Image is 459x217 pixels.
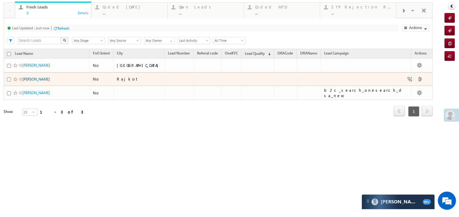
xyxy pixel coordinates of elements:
a: next [421,107,433,116]
a: Open Leads... [167,3,244,18]
a: [PERSON_NAME] [22,90,50,95]
div: Rajkot [117,76,162,82]
a: Lead Quality (sorted descending) [242,50,274,58]
input: Type to Search [144,37,175,44]
input: Check all records [7,52,11,56]
div: Last Updated : Just now [12,26,50,30]
img: Search [63,39,66,42]
span: 1 [408,106,419,117]
a: prev [394,107,405,116]
div: No [93,76,111,82]
div: ... [103,11,164,15]
span: DRACode [277,51,293,55]
div: ... [255,11,316,15]
span: Last Activity [178,38,208,43]
a: All Time [213,37,246,44]
div: Coded MTD [255,5,316,9]
div: 1 - 3 of 3 [40,108,83,115]
a: DRAName [297,50,320,58]
a: [PERSON_NAME] [22,77,50,81]
div: Open Leads [179,5,240,9]
a: Coded [DATE]... [91,3,168,18]
span: DRAName [300,51,317,55]
a: FnO Intent [90,50,113,58]
img: carter-drag [366,199,370,204]
span: OneKYC [225,51,238,55]
div: STP Rejection Reason [331,5,392,9]
a: Lead Number [165,50,193,58]
span: (sorted descending) [266,51,270,56]
a: Coded MTD... [244,3,320,18]
div: 3 [26,11,87,15]
span: prev [394,106,405,116]
div: Fresh Leads [26,5,87,9]
a: STP Rejection Reason... [320,3,396,18]
a: Show All Items [167,37,174,43]
a: Last Activity [177,37,210,44]
span: Any Stage [72,38,103,43]
a: [PERSON_NAME] [22,63,50,67]
span: Lead Campaign [324,51,349,55]
span: Referral code [197,51,218,55]
div: [GEOGRAPHIC_DATA] [117,63,162,68]
div: carter-dragCarter[PERSON_NAME]99+ [362,194,435,209]
span: FnO Intent [93,51,110,55]
a: Any Source [108,37,141,44]
span: Lead Quality [245,51,265,56]
input: Search Leads [17,37,61,44]
div: b2c_search_onesearch_dsa_new [324,87,407,98]
span: Any Source [108,38,139,43]
a: Lead Campaign [321,50,352,58]
a: Call [405,74,415,85]
div: No [93,63,111,68]
div: Lead Source Filter [108,37,141,44]
div: ... [179,11,240,15]
a: Fresh Leads3Details [15,2,91,18]
div: ... [331,11,392,15]
span: 99+ [423,199,431,205]
div: Coded [DATE] [103,5,164,9]
a: City [114,50,126,58]
span: City [117,51,123,55]
a: Lead Name [12,50,36,58]
span: Actions [411,50,430,58]
button: Actions [402,25,429,31]
div: Show [4,109,18,114]
div: Refresh [57,26,69,31]
div: Details [77,10,89,15]
span: next [421,106,433,116]
a: Any Stage [72,37,105,44]
div: No [93,90,111,96]
span: select [32,110,37,113]
span: Lead Number [168,51,190,55]
div: Owner Filter [144,37,174,44]
a: DRACode [274,50,296,58]
div: Lead Stage Filter [72,37,105,44]
a: OneKYC [222,50,241,58]
span: 25 [23,109,32,116]
span: All Time [213,38,244,43]
a: Referral code [194,50,221,58]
